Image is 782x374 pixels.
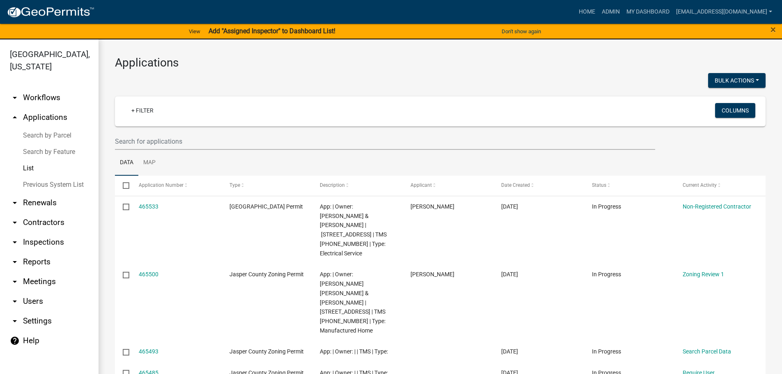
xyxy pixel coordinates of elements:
[771,24,776,35] span: ×
[138,150,161,176] a: Map
[623,4,673,20] a: My Dashboard
[115,133,655,150] input: Search for applications
[125,103,160,118] a: + Filter
[139,182,183,188] span: Application Number
[320,271,385,334] span: App: | Owner: NAJERA JOEL ORTEGA & SARAHI | 721 oak park rd | TMS 046-00-06-178 | Type: Manufactu...
[10,277,20,287] i: arrow_drop_down
[410,271,454,278] span: Sarahi
[576,4,599,20] a: Home
[229,348,304,355] span: Jasper County Zoning Permit
[683,203,751,210] a: Non-Registered Contractor
[320,182,345,188] span: Description
[115,176,131,195] datatable-header-cell: Select
[10,296,20,306] i: arrow_drop_down
[592,203,621,210] span: In Progress
[599,4,623,20] a: Admin
[320,203,387,257] span: App: | Owner: CUENCA BELINDA & JUAN MORA | 402 Pine Arbor Rd | TMS 041-08-03-010 | Type: Electric...
[139,203,158,210] a: 465533
[312,176,403,195] datatable-header-cell: Description
[683,348,731,355] a: Search Parcel Data
[592,271,621,278] span: In Progress
[592,182,606,188] span: Status
[186,25,204,38] a: View
[131,176,221,195] datatable-header-cell: Application Number
[410,182,432,188] span: Applicant
[209,27,335,35] strong: Add "Assigned Inspector" to Dashboard List!
[320,348,388,355] span: App: | Owner: | | TMS | Type:
[229,271,304,278] span: Jasper County Zoning Permit
[10,237,20,247] i: arrow_drop_down
[498,25,544,38] button: Don't show again
[10,112,20,122] i: arrow_drop_up
[115,150,138,176] a: Data
[403,176,493,195] datatable-header-cell: Applicant
[501,271,518,278] span: 08/18/2025
[10,336,20,346] i: help
[501,182,530,188] span: Date Created
[708,73,766,88] button: Bulk Actions
[139,271,158,278] a: 465500
[675,176,766,195] datatable-header-cell: Current Activity
[410,203,454,210] span: Belinda Cuenca
[715,103,755,118] button: Columns
[673,4,775,20] a: [EMAIL_ADDRESS][DOMAIN_NAME]
[592,348,621,355] span: In Progress
[10,257,20,267] i: arrow_drop_down
[771,25,776,34] button: Close
[229,182,240,188] span: Type
[10,316,20,326] i: arrow_drop_down
[229,203,303,210] span: Jasper County Building Permit
[584,176,675,195] datatable-header-cell: Status
[501,203,518,210] span: 08/18/2025
[139,348,158,355] a: 465493
[501,348,518,355] span: 08/18/2025
[683,182,717,188] span: Current Activity
[221,176,312,195] datatable-header-cell: Type
[683,271,724,278] a: Zoning Review 1
[10,218,20,227] i: arrow_drop_down
[115,56,766,70] h3: Applications
[10,198,20,208] i: arrow_drop_down
[493,176,584,195] datatable-header-cell: Date Created
[10,93,20,103] i: arrow_drop_down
